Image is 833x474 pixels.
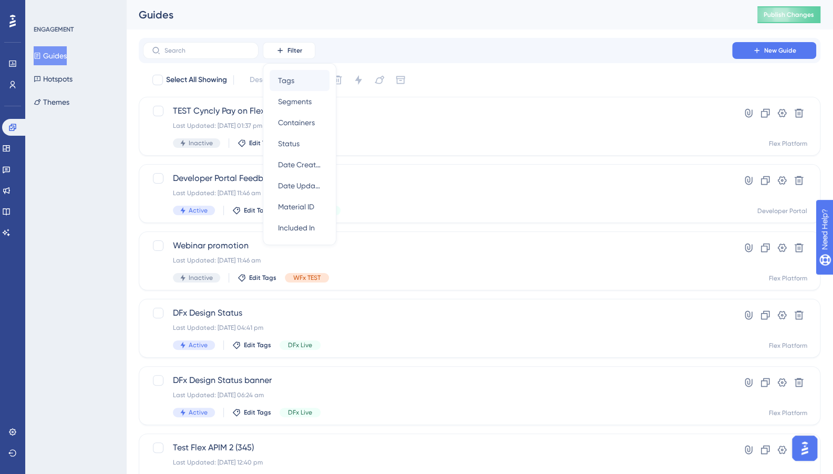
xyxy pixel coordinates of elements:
span: Edit Tags [244,206,271,215]
span: Inactive [189,139,213,147]
span: Included In [278,221,315,234]
span: Active [189,408,208,417]
div: Last Updated: [DATE] 11:46 am [173,189,702,197]
button: Included In [270,217,330,238]
span: Filter [287,46,302,55]
button: Material ID [270,196,330,217]
span: Edit Tags [249,139,276,147]
button: Edit Tags [238,139,276,147]
div: Last Updated: [DATE] 01:37 pm [173,122,702,130]
span: Inactive [189,274,213,282]
span: New Guide [764,46,796,55]
button: Status [270,133,330,154]
span: Edit Tags [249,274,276,282]
span: Active [189,206,208,215]
span: DFx Live [288,341,312,349]
span: Developer Portal Feedback [173,172,702,185]
div: Last Updated: [DATE] 06:24 am [173,391,702,399]
div: Last Updated: [DATE] 04:41 pm [173,324,702,332]
span: Need Help? [25,3,66,15]
span: Edit Tags [244,408,271,417]
span: Active [189,341,208,349]
iframe: UserGuiding AI Assistant Launcher [789,432,820,464]
span: Material ID [278,200,314,213]
div: Last Updated: [DATE] 11:46 am [173,256,702,265]
span: Deselect [250,74,279,86]
button: Edit Tags [232,206,271,215]
input: Search [164,47,250,54]
button: Segments [270,91,330,112]
span: Date Created [278,158,321,171]
button: Edit Tags [232,341,271,349]
span: DFx Design Status [173,307,702,319]
button: Hotspots [34,69,73,88]
div: Guides [139,7,731,22]
button: Edit Tags [232,408,271,417]
button: Guides [34,46,67,65]
span: Status [278,137,300,150]
span: DFx Design Status banner [173,374,702,387]
button: Filter [263,42,315,59]
button: Themes [34,93,69,112]
span: Test Flex APIM 2 (345) [173,441,702,454]
span: Edit Tags [244,341,271,349]
span: Tags [278,74,294,87]
span: DFx Live [288,408,312,417]
div: Last Updated: [DATE] 12:40 pm [173,458,702,467]
span: Publish Changes [764,11,814,19]
div: ENGAGEMENT [34,25,74,34]
span: WFx TEST [293,274,321,282]
span: Date Updated [278,179,321,192]
span: Select All Showing [166,74,227,86]
span: Segments [278,95,312,108]
span: Webinar promotion [173,239,702,252]
button: Date Updated [270,175,330,196]
div: Developer Portal [757,207,807,215]
button: Date Created [270,154,330,175]
span: TEST Cyncly Pay on Flex [173,105,702,117]
div: Flex Platform [769,139,807,148]
span: Containers [278,116,315,129]
div: Flex Platform [769,341,807,350]
button: Containers [270,112,330,133]
button: New Guide [732,42,816,59]
button: Publish Changes [757,6,820,23]
button: Tags [270,70,330,91]
button: Edit Tags [238,274,276,282]
div: Flex Platform [769,274,807,283]
div: Flex Platform [769,409,807,417]
button: Deselect [240,70,289,89]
